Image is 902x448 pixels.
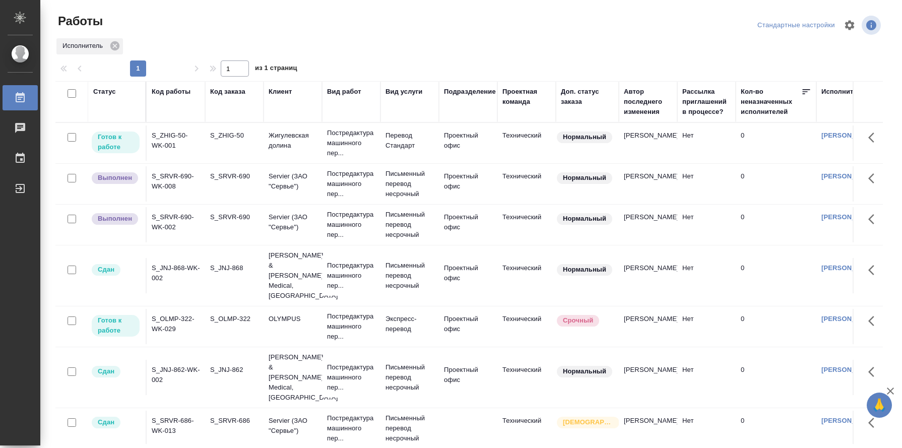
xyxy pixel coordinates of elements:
div: Рассылка приглашений в процессе? [682,87,731,117]
div: S_SRVR-690 [210,212,259,222]
td: S_OLMP-322-WK-029 [147,309,205,344]
td: [PERSON_NAME] [619,125,677,161]
p: Готов к работе [98,315,134,336]
p: Нормальный [563,214,606,224]
p: Servier (ЗАО "Сервье") [269,171,317,191]
a: [PERSON_NAME] [821,213,877,221]
a: [PERSON_NAME] [821,417,877,424]
p: Письменный перевод несрочный [385,169,434,199]
td: Нет [677,207,736,242]
td: Технический [497,309,556,344]
p: Сдан [98,366,114,376]
div: Менеджер проверил работу исполнителя, передает ее на следующий этап [91,365,141,378]
td: 0 [736,207,816,242]
span: Настроить таблицу [837,13,862,37]
td: S_SRVR-690-WK-002 [147,207,205,242]
p: Servier (ЗАО "Сервье") [269,212,317,232]
td: Нет [677,309,736,344]
td: 0 [736,125,816,161]
p: Экспресс-перевод [385,314,434,334]
span: из 1 страниц [255,62,297,77]
p: [PERSON_NAME] & [PERSON_NAME] Medical, [GEOGRAPHIC_DATA] [269,352,317,403]
td: Технический [497,258,556,293]
td: Технический [497,166,556,202]
td: [PERSON_NAME] [619,309,677,344]
div: Менеджер проверил работу исполнителя, передает ее на следующий этап [91,416,141,429]
p: Нормальный [563,366,606,376]
td: S_SRVR-690-WK-008 [147,166,205,202]
div: Клиент [269,87,292,97]
div: Исполнитель [56,38,123,54]
td: Технический [497,207,556,242]
p: Сдан [98,265,114,275]
div: Статус [93,87,116,97]
div: Исполнитель может приступить к работе [91,131,141,154]
td: Проектный офис [439,309,497,344]
td: Нет [677,125,736,161]
td: Проектный офис [439,360,497,395]
span: Работы [55,13,103,29]
div: Автор последнего изменения [624,87,672,117]
p: Исполнитель [62,41,106,51]
a: [PERSON_NAME] [821,264,877,272]
button: Здесь прячутся важные кнопки [862,360,886,384]
td: 0 [736,360,816,395]
p: Постредактура машинного пер... [327,128,375,158]
td: Технический [497,360,556,395]
td: Проектный офис [439,166,497,202]
p: Перевод Стандарт [385,131,434,151]
div: Исполнитель может приступить к работе [91,314,141,338]
button: Здесь прячутся важные кнопки [862,207,886,231]
td: 0 [736,258,816,293]
a: [PERSON_NAME] [821,172,877,180]
p: Нормальный [563,132,606,142]
button: Здесь прячутся важные кнопки [862,411,886,435]
p: Выполнен [98,214,132,224]
p: Нормальный [563,173,606,183]
p: Сдан [98,417,114,427]
span: 🙏 [871,395,888,416]
td: 0 [736,166,816,202]
td: S_SRVR-686-WK-013 [147,411,205,446]
div: S_SRVR-686 [210,416,259,426]
div: Исполнитель [821,87,866,97]
a: [PERSON_NAME] [821,315,877,323]
a: [PERSON_NAME] [821,132,877,139]
p: Письменный перевод несрочный [385,362,434,393]
td: [PERSON_NAME] [619,360,677,395]
div: Подразделение [444,87,496,97]
div: Исполнитель завершил работу [91,212,141,226]
p: Срочный [563,315,593,326]
p: [PERSON_NAME] & [PERSON_NAME] Medical, [GEOGRAPHIC_DATA] [269,250,317,301]
td: 0 [736,411,816,446]
div: Вид услуги [385,87,423,97]
div: Код заказа [210,87,245,97]
div: Исполнитель завершил работу [91,171,141,185]
div: S_JNJ-862 [210,365,259,375]
p: Постредактура машинного пер... [327,210,375,240]
p: Постредактура машинного пер... [327,413,375,443]
div: split button [755,18,837,33]
td: Проектный офис [439,258,497,293]
button: Здесь прячутся важные кнопки [862,258,886,282]
td: S_ZHIG-50-WK-001 [147,125,205,161]
td: Нет [677,411,736,446]
td: Нет [677,166,736,202]
p: OLYMPUS [269,314,317,324]
td: [PERSON_NAME] [619,207,677,242]
p: Выполнен [98,173,132,183]
div: S_SRVR-690 [210,171,259,181]
p: Письменный перевод несрочный [385,210,434,240]
div: Вид работ [327,87,361,97]
td: Нет [677,258,736,293]
button: Здесь прячутся важные кнопки [862,166,886,190]
button: Здесь прячутся важные кнопки [862,125,886,150]
td: Технический [497,411,556,446]
p: Письменный перевод несрочный [385,413,434,443]
td: Проектный офис [439,125,497,161]
td: [PERSON_NAME] [619,166,677,202]
div: Проектная команда [502,87,551,107]
a: [PERSON_NAME] [821,366,877,373]
p: Постредактура машинного пер... [327,311,375,342]
div: Доп. статус заказа [561,87,614,107]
